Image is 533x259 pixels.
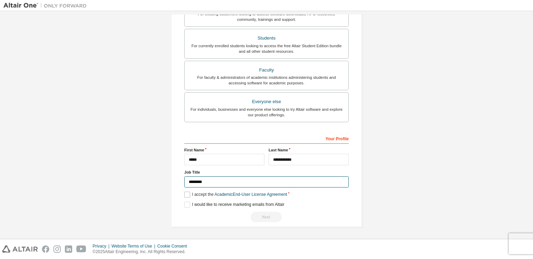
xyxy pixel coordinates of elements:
[184,202,284,208] label: I would like to receive marketing emails from Altair
[189,43,344,54] div: For currently enrolled students looking to access the free Altair Student Edition bundle and all ...
[189,33,344,43] div: Students
[53,245,61,253] img: instagram.svg
[189,75,344,86] div: For faculty & administrators of academic institutions administering students and accessing softwa...
[189,11,344,22] div: For existing customers looking to access software downloads, HPC resources, community, trainings ...
[2,245,38,253] img: altair_logo.svg
[93,243,111,249] div: Privacy
[214,192,287,197] a: Academic End-User License Agreement
[157,243,191,249] div: Cookie Consent
[184,192,287,198] label: I accept the
[93,249,191,255] p: © 2025 Altair Engineering, Inc. All Rights Reserved.
[184,212,349,222] div: Read and acccept EULA to continue
[111,243,157,249] div: Website Terms of Use
[269,147,349,153] label: Last Name
[189,97,344,107] div: Everyone else
[189,65,344,75] div: Faculty
[184,133,349,144] div: Your Profile
[76,245,86,253] img: youtube.svg
[189,107,344,118] div: For individuals, businesses and everyone else looking to try Altair software and explore our prod...
[184,147,264,153] label: First Name
[3,2,90,9] img: Altair One
[42,245,49,253] img: facebook.svg
[184,169,349,175] label: Job Title
[65,245,72,253] img: linkedin.svg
